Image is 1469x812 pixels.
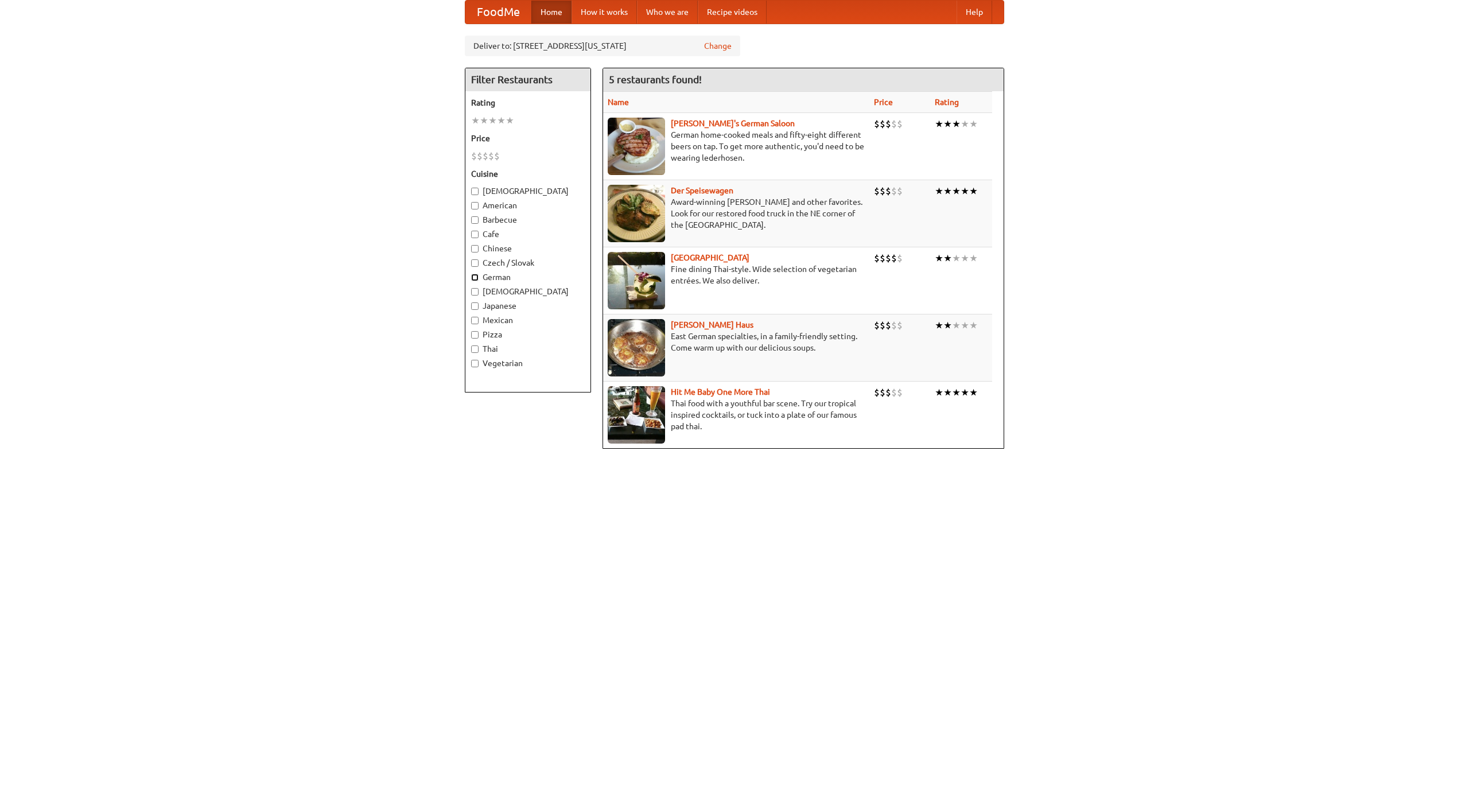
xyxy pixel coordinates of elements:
p: Thai food with a youthful bar scene. Try our tropical inspired cocktails, or tuck into a plate of... [608,398,865,432]
p: Fine dining Thai-style. Wide selection of vegetarian entrées. We also deliver. [608,263,865,286]
a: Name [608,98,629,107]
b: [PERSON_NAME]'s German Saloon [671,119,795,128]
a: [PERSON_NAME] Haus [671,320,753,329]
li: ★ [943,252,952,265]
li: ★ [952,386,961,399]
label: Thai [471,343,585,355]
li: ★ [961,386,969,399]
input: German [471,274,479,281]
li: $ [874,386,880,399]
li: $ [897,185,903,197]
li: ★ [952,252,961,265]
a: Price [874,98,893,107]
li: $ [897,252,903,265]
input: Barbecue [471,216,479,224]
li: $ [483,150,488,162]
li: $ [880,118,885,130]
li: ★ [952,185,961,197]
li: $ [494,150,500,162]
img: speisewagen.jpg [608,185,665,242]
label: Pizza [471,329,585,340]
li: ★ [961,118,969,130]
li: $ [488,150,494,162]
h5: Rating [471,97,585,108]
li: ★ [952,118,961,130]
a: Help [957,1,992,24]
li: ★ [961,319,969,332]
li: ★ [943,118,952,130]
img: satay.jpg [608,252,665,309]
li: ★ [969,118,978,130]
a: Home [531,1,572,24]
li: $ [885,118,891,130]
h4: Filter Restaurants [465,68,590,91]
li: ★ [969,319,978,332]
li: ★ [935,185,943,197]
li: ★ [506,114,514,127]
li: ★ [480,114,488,127]
li: $ [880,319,885,332]
label: [DEMOGRAPHIC_DATA] [471,185,585,197]
li: $ [874,185,880,197]
li: $ [891,252,897,265]
li: ★ [497,114,506,127]
div: Deliver to: [STREET_ADDRESS][US_STATE] [465,36,740,56]
a: Change [704,40,732,52]
li: ★ [961,252,969,265]
label: Vegetarian [471,358,585,369]
li: $ [891,185,897,197]
label: American [471,200,585,211]
a: Recipe videos [698,1,767,24]
label: German [471,271,585,283]
h5: Cuisine [471,168,585,180]
label: Japanese [471,300,585,312]
input: Czech / Slovak [471,259,479,267]
label: Barbecue [471,214,585,226]
li: ★ [943,386,952,399]
a: Who we are [637,1,698,24]
li: $ [471,150,477,162]
li: $ [874,118,880,130]
h5: Price [471,133,585,144]
li: ★ [969,386,978,399]
li: $ [874,319,880,332]
img: esthers.jpg [608,118,665,175]
label: Cafe [471,228,585,240]
a: [GEOGRAPHIC_DATA] [671,253,749,262]
li: $ [897,386,903,399]
p: German home-cooked meals and fifty-eight different beers on tap. To get more authentic, you'd nee... [608,129,865,164]
img: babythai.jpg [608,386,665,444]
li: ★ [471,114,480,127]
p: East German specialties, in a family-friendly setting. Come warm up with our delicious soups. [608,331,865,353]
li: ★ [943,185,952,197]
a: Hit Me Baby One More Thai [671,387,770,397]
li: $ [891,386,897,399]
li: $ [891,319,897,332]
li: ★ [935,386,943,399]
input: Cafe [471,231,479,238]
input: American [471,202,479,209]
li: ★ [969,252,978,265]
p: Award-winning [PERSON_NAME] and other favorites. Look for our restored food truck in the NE corne... [608,196,865,231]
li: $ [880,252,885,265]
input: Japanese [471,302,479,310]
input: Thai [471,345,479,353]
li: ★ [488,114,497,127]
li: ★ [969,185,978,197]
a: Rating [935,98,959,107]
li: $ [874,252,880,265]
a: FoodMe [465,1,531,24]
li: ★ [943,319,952,332]
label: Czech / Slovak [471,257,585,269]
b: Der Speisewagen [671,186,733,195]
li: ★ [935,252,943,265]
input: [DEMOGRAPHIC_DATA] [471,188,479,195]
label: Chinese [471,243,585,254]
li: $ [885,319,891,332]
input: Mexican [471,317,479,324]
input: Pizza [471,331,479,339]
input: Chinese [471,245,479,252]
